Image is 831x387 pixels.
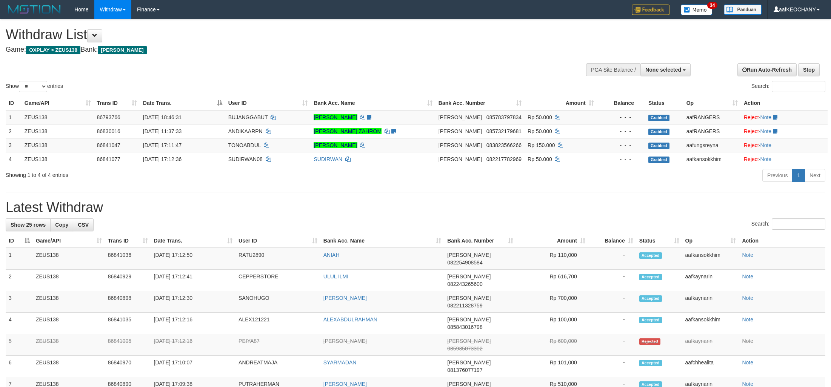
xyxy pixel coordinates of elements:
th: Bank Acc. Number: activate to sort column ascending [444,234,516,248]
td: aafchhealita [682,356,739,377]
td: aafkansokkhim [682,313,739,334]
span: 86841047 [97,142,120,148]
span: [PERSON_NAME] [439,156,482,162]
td: ANDREATMAJA [235,356,320,377]
a: Copy [50,218,73,231]
span: None selected [645,67,681,73]
span: Rejected [639,338,660,345]
td: Rp 616,700 [516,270,588,291]
h1: Latest Withdraw [6,200,825,215]
span: [PERSON_NAME] [447,273,491,279]
input: Search: [772,218,825,230]
span: Copy 085732179681 to clipboard [486,128,522,134]
td: [DATE] 17:12:41 [151,270,236,291]
img: Button%20Memo.svg [681,5,713,15]
span: Grabbed [648,115,669,121]
td: 3 [6,291,33,313]
td: Rp 110,000 [516,248,588,270]
span: Copy 083823566266 to clipboard [486,142,522,148]
div: - - - [600,141,642,149]
td: - [588,248,636,270]
td: 1 [6,248,33,270]
th: Amount: activate to sort column ascending [516,234,588,248]
span: SUDIRWAN08 [228,156,263,162]
img: Feedback.jpg [632,5,669,15]
a: 1 [792,169,805,182]
td: aafkaynarin [682,291,739,313]
a: Note [760,156,772,162]
span: ANDIKAARPN [228,128,263,134]
span: Copy 082211328759 to clipboard [447,303,482,309]
a: SUDIRWAN [314,156,342,162]
span: Accepted [639,317,662,323]
a: [PERSON_NAME] [323,295,367,301]
td: [DATE] 17:12:16 [151,313,236,334]
td: ZEUS138 [33,313,105,334]
img: MOTION_logo.png [6,4,63,15]
td: - [588,334,636,356]
td: aafkaynarin [682,270,739,291]
td: aafkansokkhim [683,152,741,166]
label: Show entries [6,81,63,92]
a: [PERSON_NAME] [314,142,357,148]
td: 2 [6,124,22,138]
span: [DATE] 18:46:31 [143,114,182,120]
a: ANIAH [323,252,340,258]
a: ULUL ILMI [323,273,348,279]
span: Copy [55,222,68,228]
td: ZEUS138 [33,248,105,270]
td: aafkansokkhim [682,248,739,270]
div: - - - [600,114,642,121]
span: 34 [707,2,717,9]
td: 86841036 [105,248,151,270]
span: 86830016 [97,128,120,134]
a: Reject [744,128,759,134]
a: Note [760,128,772,134]
th: Balance: activate to sort column ascending [588,234,636,248]
th: Balance [597,96,645,110]
td: [DATE] 17:10:07 [151,356,236,377]
td: · [741,152,828,166]
td: ZEUS138 [22,152,94,166]
td: ZEUS138 [22,138,94,152]
span: Copy 082243265600 to clipboard [447,281,482,287]
td: - [588,313,636,334]
td: 5 [6,334,33,356]
th: Bank Acc. Number: activate to sort column ascending [436,96,525,110]
td: ZEUS138 [22,110,94,124]
span: BUJANGGABUT [228,114,268,120]
span: [PERSON_NAME] [439,128,482,134]
span: Grabbed [648,143,669,149]
span: [PERSON_NAME] [439,142,482,148]
td: aafkaynarin [682,334,739,356]
th: Status [645,96,683,110]
a: [PERSON_NAME] [323,338,367,344]
a: Note [742,295,753,301]
th: Game/API: activate to sort column ascending [22,96,94,110]
span: Accepted [639,360,662,366]
span: [PERSON_NAME] [447,252,491,258]
th: Game/API: activate to sort column ascending [33,234,105,248]
span: [PERSON_NAME] [439,114,482,120]
th: Trans ID: activate to sort column ascending [105,234,151,248]
a: Note [742,359,753,365]
td: ZEUS138 [33,334,105,356]
a: Note [742,316,753,322]
span: [PERSON_NAME] [447,316,491,322]
td: 86840970 [105,356,151,377]
td: CEPPERSTORE [235,270,320,291]
span: [PERSON_NAME] [447,295,491,301]
td: aafRANGERS [683,124,741,138]
div: - - - [600,155,642,163]
td: · [741,138,828,152]
td: Rp 600,000 [516,334,588,356]
span: Rp 50.000 [528,128,552,134]
th: Bank Acc. Name: activate to sort column ascending [311,96,435,110]
input: Search: [772,81,825,92]
th: Op: activate to sort column ascending [682,234,739,248]
span: Copy 085783797834 to clipboard [486,114,522,120]
span: Accepted [639,295,662,302]
td: aafungsreyna [683,138,741,152]
th: Bank Acc. Name: activate to sort column ascending [320,234,444,248]
label: Search: [751,81,825,92]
